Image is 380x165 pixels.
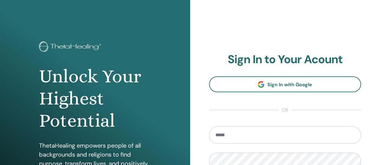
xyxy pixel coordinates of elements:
span: or [279,107,291,114]
a: Sign In with Google [209,76,361,92]
h2: Sign In to Your Acount [209,53,361,66]
h1: Unlock Your Highest Potential [39,65,151,132]
span: Sign In with Google [267,81,312,88]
